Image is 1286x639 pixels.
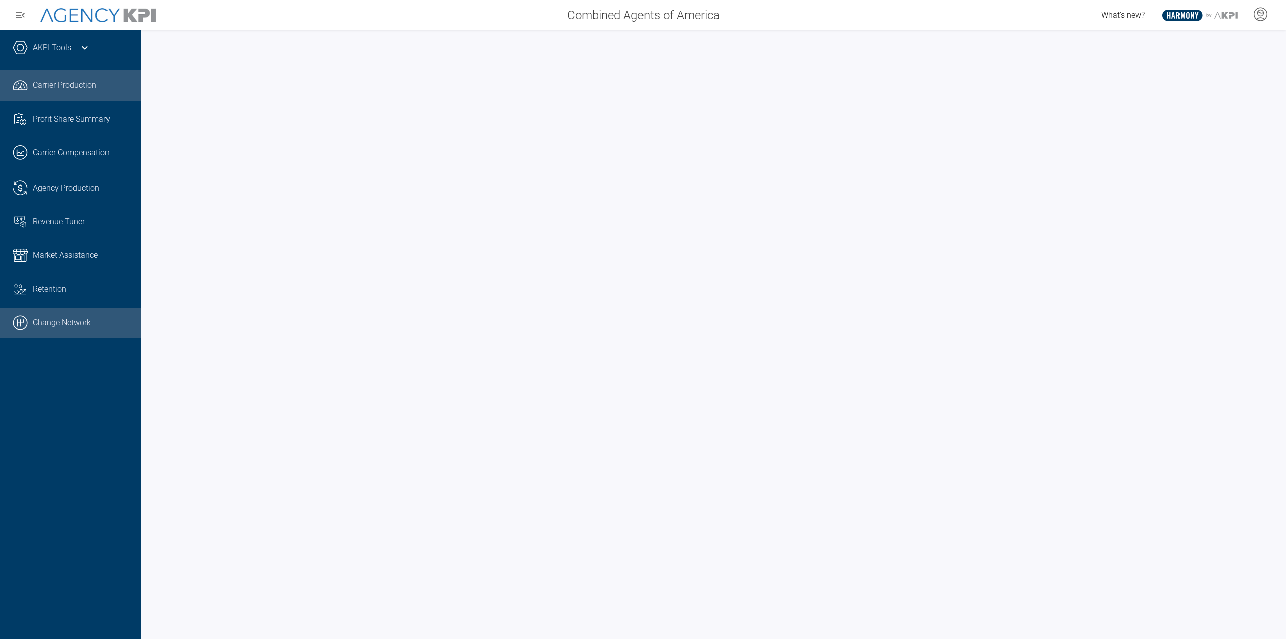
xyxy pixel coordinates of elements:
span: Combined Agents of America [567,6,720,24]
span: Market Assistance [33,249,98,261]
span: Carrier Production [33,79,96,92]
span: Profit Share Summary [33,113,110,125]
span: Carrier Compensation [33,147,110,159]
span: Revenue Tuner [33,216,85,228]
a: AKPI Tools [33,42,71,54]
img: AgencyKPI [40,8,156,23]
span: Agency Production [33,182,99,194]
div: Retention [33,283,131,295]
span: What's new? [1101,10,1145,20]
